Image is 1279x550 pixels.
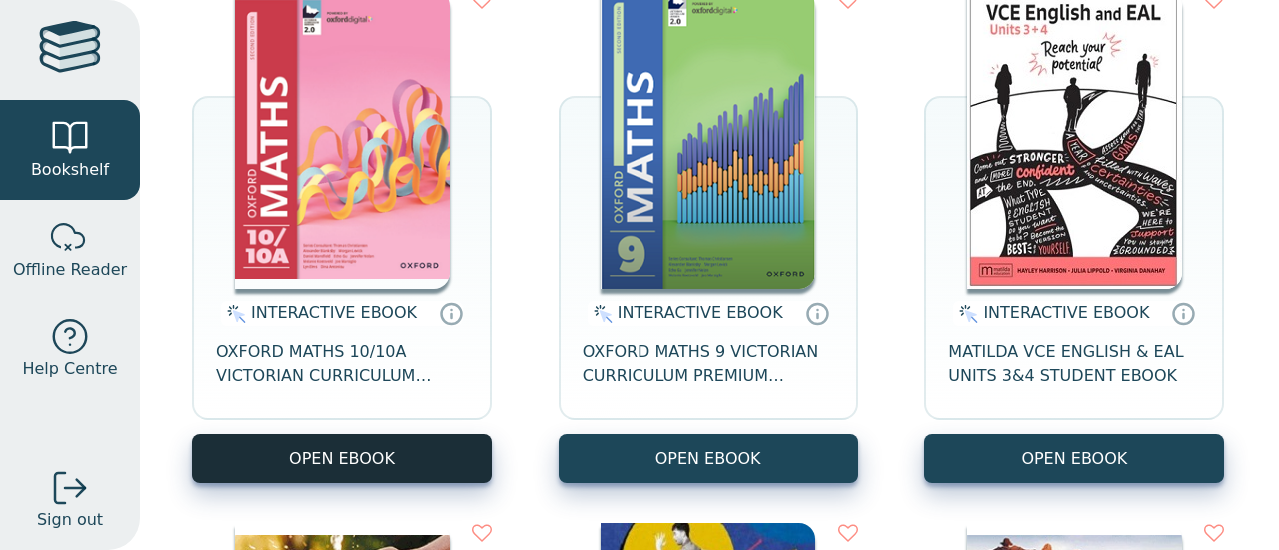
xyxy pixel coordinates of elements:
[1171,301,1195,325] a: Interactive eBooks are accessed online via the publisher’s portal. They contain interactive resou...
[583,340,834,388] span: OXFORD MATHS 9 VICTORIAN CURRICULUM PREMIUM DIGITAL ACCESS 2E
[22,357,117,381] span: Help Centre
[192,434,492,483] button: OPEN EBOOK
[221,302,246,326] img: interactive.svg
[216,340,468,388] span: OXFORD MATHS 10/10A VICTORIAN CURRICULUM PREMIUM DIGITAL ACCESS 2E
[13,258,127,281] span: Offline Reader
[588,302,613,326] img: interactive.svg
[439,301,463,325] a: Interactive eBooks are accessed online via the publisher’s portal. They contain interactive resou...
[948,340,1200,388] span: MATILDA VCE ENGLISH & EAL UNITS 3&4 STUDENT EBOOK
[37,508,103,532] span: Sign out
[251,303,417,322] span: INTERACTIVE EBOOK
[31,158,109,182] span: Bookshelf
[983,303,1149,322] span: INTERACTIVE EBOOK
[953,302,978,326] img: interactive.svg
[924,434,1224,483] button: OPEN EBOOK
[559,434,858,483] button: OPEN EBOOK
[805,301,829,325] a: Interactive eBooks are accessed online via the publisher’s portal. They contain interactive resou...
[618,303,783,322] span: INTERACTIVE EBOOK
